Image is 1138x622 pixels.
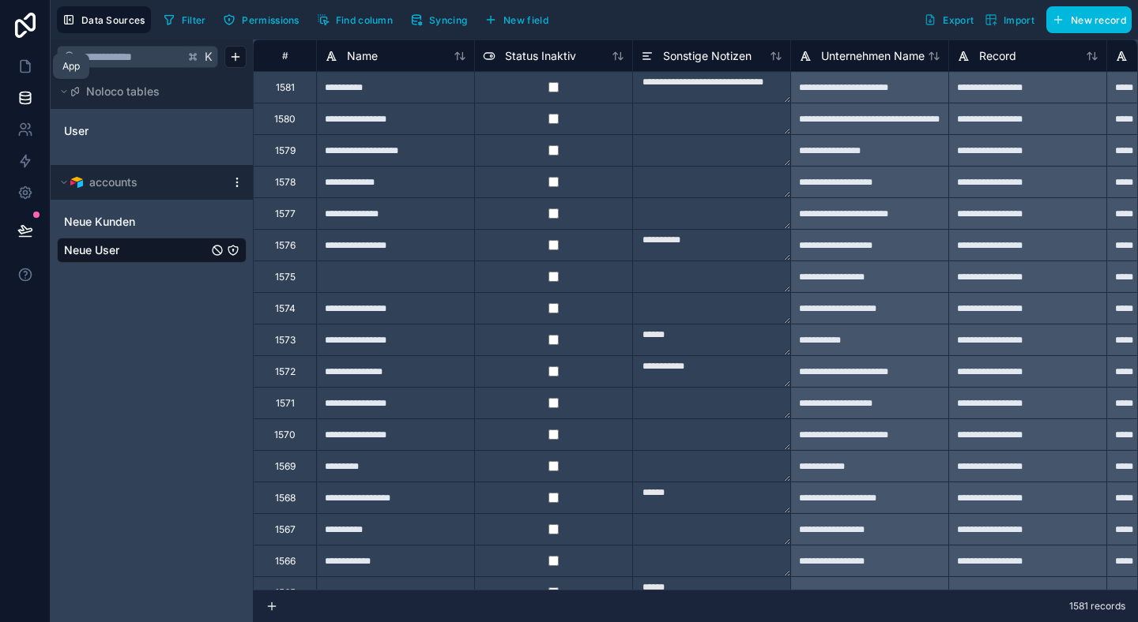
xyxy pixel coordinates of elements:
button: Syncing [405,8,473,32]
div: 1573 [275,334,296,347]
span: Sonstige Notizen [663,48,752,64]
button: Airtable Logoaccounts [57,171,224,193]
button: Filter [157,8,212,32]
div: 1574 [275,302,296,315]
span: 1581 records [1069,600,1125,613]
span: Unternehmen Name [821,48,925,64]
button: Import [979,6,1040,33]
div: 1576 [275,239,296,252]
div: 1570 [274,429,296,441]
a: User [64,123,192,139]
span: User [64,123,89,139]
span: Neue Kunden [64,214,135,230]
button: Find column [311,8,398,32]
span: Status Inaktiv [505,48,576,64]
div: 1578 [275,176,296,189]
div: 1577 [275,208,296,220]
a: New record [1040,6,1132,33]
div: 1569 [275,460,296,473]
div: 1580 [274,113,296,126]
div: Neue User [57,238,247,263]
div: 1579 [275,144,296,157]
span: Import [1004,14,1034,26]
span: accounts [89,174,138,190]
img: Airtable Logo [70,176,83,189]
span: Syncing [429,14,467,26]
div: User [57,118,247,144]
span: Export [943,14,974,26]
div: 1566 [275,555,296,568]
span: Find column [336,14,393,26]
button: New record [1046,6,1132,33]
a: Neue User [64,242,208,258]
a: Syncing [405,8,479,32]
div: 1581 [276,81,295,94]
div: 1567 [275,523,296,536]
span: Permissions [242,14,299,26]
span: Filter [182,14,206,26]
button: New field [479,8,554,32]
span: Data Sources [81,14,145,26]
div: # [266,50,304,62]
a: Permissions [217,8,311,32]
span: Name [347,48,378,64]
div: 1568 [275,492,296,504]
button: Data Sources [57,6,151,33]
button: Permissions [217,8,304,32]
span: Noloco tables [86,84,160,99]
span: Neue User [64,242,119,258]
div: 1571 [276,397,295,410]
div: Neue Kunden [57,209,247,234]
div: 1572 [275,365,296,378]
span: New field [503,14,548,26]
a: Neue Kunden [64,214,208,230]
div: App [62,60,80,73]
div: 1565 [275,586,296,599]
span: Record [979,48,1016,64]
button: Noloco tables [57,81,237,103]
span: New record [1071,14,1126,26]
div: 1575 [275,271,296,283]
span: K [203,51,214,62]
button: Export [918,6,979,33]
